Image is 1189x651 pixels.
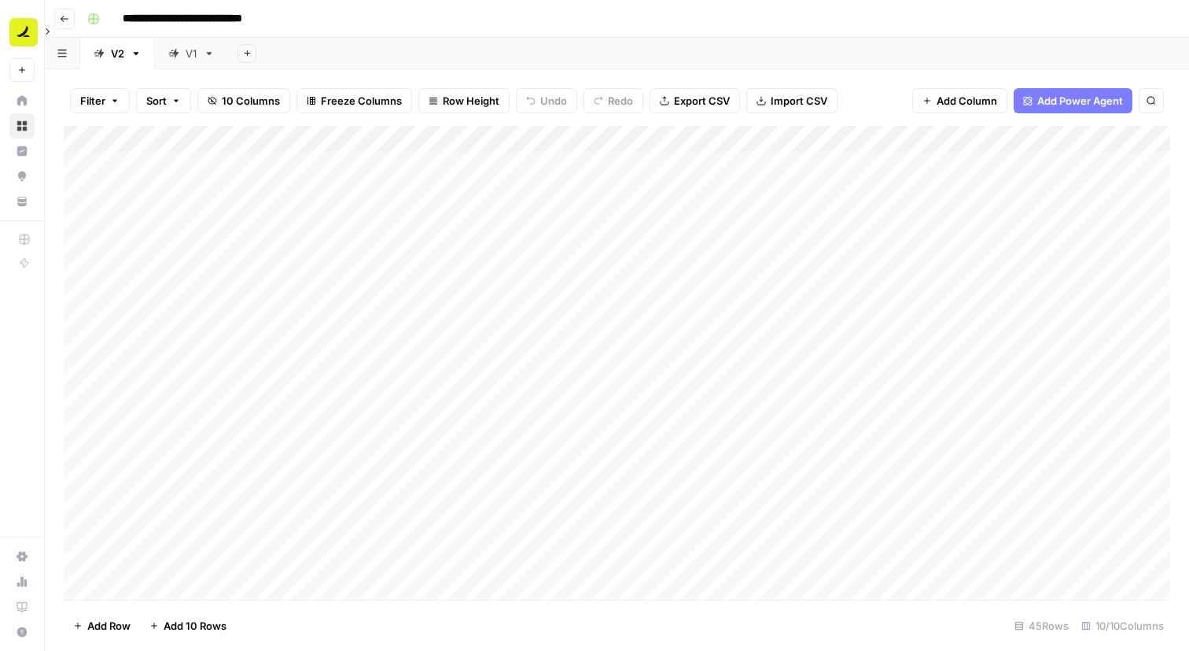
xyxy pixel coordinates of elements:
span: Add 10 Rows [164,618,226,634]
div: V2 [111,46,124,61]
span: Export CSV [674,93,730,109]
a: Browse [9,113,35,139]
a: Settings [9,544,35,569]
button: Add Power Agent [1014,88,1132,113]
a: V2 [80,38,155,69]
a: Your Data [9,189,35,214]
button: Export CSV [650,88,740,113]
div: 45 Rows [1008,613,1075,638]
span: Import CSV [771,93,827,109]
a: Insights [9,139,35,164]
div: V1 [186,46,197,61]
img: Ramp Logo [9,18,38,46]
span: Sort [146,93,167,109]
button: Redo [583,88,643,113]
span: Add Row [87,618,131,634]
button: Filter [70,88,130,113]
span: Undo [540,93,567,109]
a: Learning Hub [9,594,35,620]
a: Home [9,88,35,113]
button: Workspace: Ramp [9,13,35,52]
a: Opportunities [9,164,35,189]
span: Redo [608,93,633,109]
button: 10 Columns [197,88,290,113]
button: Add Row [64,613,140,638]
span: Add Column [937,93,997,109]
span: Filter [80,93,105,109]
button: Sort [136,88,191,113]
span: Freeze Columns [321,93,402,109]
button: Import CSV [746,88,837,113]
button: Freeze Columns [296,88,412,113]
button: Undo [516,88,577,113]
button: Add 10 Rows [140,613,236,638]
a: V1 [155,38,228,69]
button: Row Height [418,88,510,113]
a: Usage [9,569,35,594]
span: Row Height [443,93,499,109]
span: Add Power Agent [1037,93,1123,109]
button: Add Column [912,88,1007,113]
div: 10/10 Columns [1075,613,1170,638]
button: Help + Support [9,620,35,645]
span: 10 Columns [222,93,280,109]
